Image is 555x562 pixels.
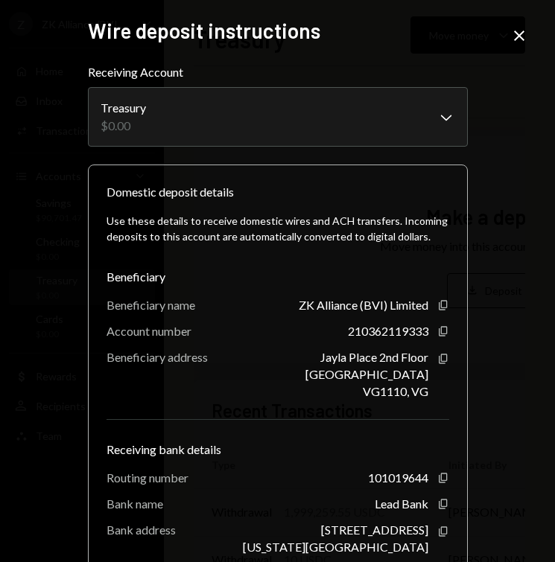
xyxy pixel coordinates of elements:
[368,470,428,485] div: 101019644
[88,63,468,81] label: Receiving Account
[375,496,428,511] div: Lead Bank
[107,523,176,537] div: Bank address
[320,350,428,364] div: Jayla Place 2nd Floor
[107,496,163,511] div: Bank name
[243,540,428,554] div: [US_STATE][GEOGRAPHIC_DATA]
[107,183,234,201] div: Domestic deposit details
[107,441,449,459] div: Receiving bank details
[107,268,449,286] div: Beneficiary
[321,523,428,537] div: [STREET_ADDRESS]
[88,16,468,45] h2: Wire deposit instructions
[299,298,428,312] div: ZK Alliance (BVI) Limited
[107,324,191,338] div: Account number
[107,298,195,312] div: Beneficiary name
[348,324,428,338] div: 210362119333
[363,384,428,398] div: VG1110, VG
[107,213,449,244] div: Use these details to receive domestic wires and ACH transfers. Incoming deposits to this account ...
[107,470,188,485] div: Routing number
[107,350,208,364] div: Beneficiary address
[305,367,428,381] div: [GEOGRAPHIC_DATA]
[88,87,468,147] button: Receiving Account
